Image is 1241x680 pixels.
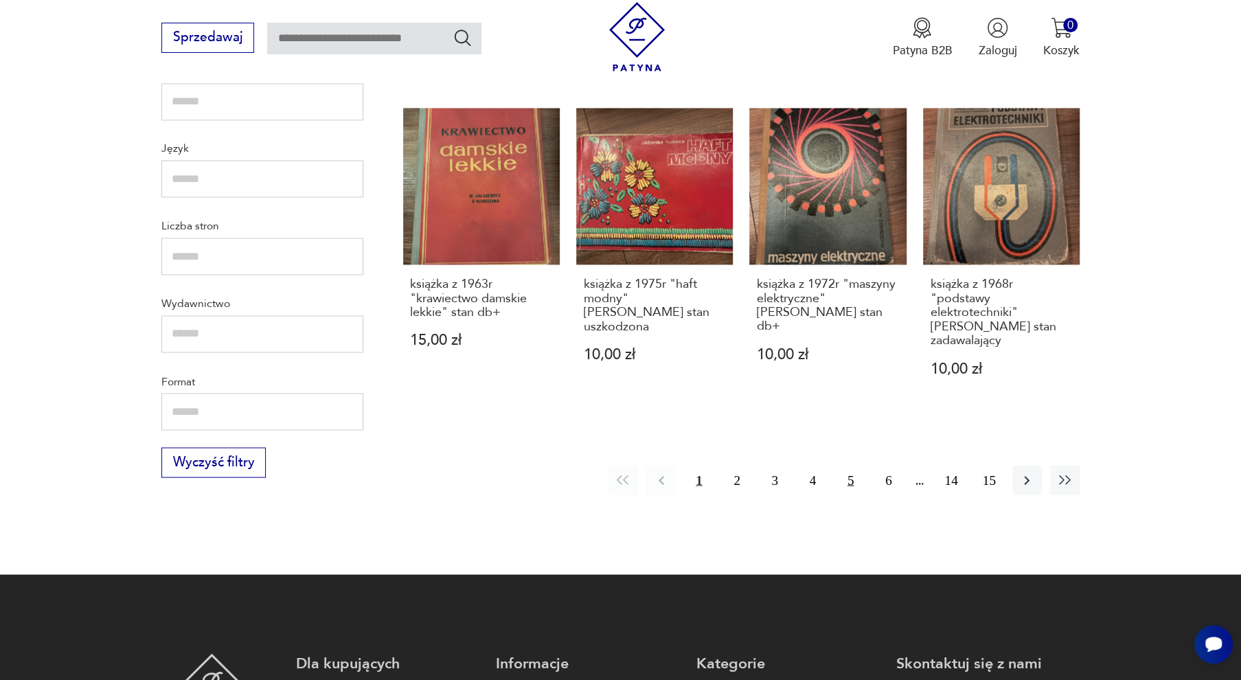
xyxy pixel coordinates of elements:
p: Dla kupujących [296,653,479,673]
button: 4 [798,465,828,495]
button: Wyczyść filtry [161,447,266,477]
img: Ikonka użytkownika [987,17,1008,38]
button: Zaloguj [979,17,1017,58]
button: 1 [684,465,714,495]
button: Patyna B2B [892,17,952,58]
h3: książka z 1972r "maszyny elektryczne" [PERSON_NAME] stan db+ [757,277,899,334]
p: Format [161,372,363,390]
p: 15,00 zł [410,333,552,348]
img: Patyna - sklep z meblami i dekoracjami vintage [602,2,672,71]
p: Liczba stron [161,217,363,235]
p: Wydawnictwo [161,295,363,313]
p: Język [161,139,363,157]
iframe: Smartsupp widget button [1194,625,1233,664]
p: Koszyk [1043,43,1080,58]
p: Kategorie [696,653,880,673]
p: Zaloguj [979,43,1017,58]
button: 2 [722,465,751,495]
button: 5 [836,465,865,495]
button: Szukaj [453,27,473,47]
button: 15 [975,465,1004,495]
a: książka z 1963r "krawiectwo damskie lekkie" stan db+książka z 1963r "krawiectwo damskie lekkie" s... [403,108,560,408]
img: Ikona koszyka [1051,17,1072,38]
button: Sprzedawaj [161,23,254,53]
p: Informacje [496,653,679,673]
a: książka z 1968r "podstawy elektrotechniki" Jana Sawickiego stan zadawalającyksiążka z 1968r "pods... [923,108,1080,408]
a: Sprzedawaj [161,33,254,44]
p: 10,00 zł [757,347,899,361]
div: 0 [1063,18,1078,32]
p: Patyna B2B [892,43,952,58]
img: Ikona medalu [911,17,933,38]
button: 6 [874,465,903,495]
h3: książka z 1968r "podstawy elektrotechniki" [PERSON_NAME] stan zadawalający [930,277,1072,348]
a: książka z 1972r "maszyny elektryczne" W. Moroz stan db+książka z 1972r "maszyny elektryczne" [PER... [749,108,906,408]
p: 10,00 zł [584,347,726,361]
h3: książka z 1975r "haft modny" [PERSON_NAME] stan uszkodzona [584,277,726,334]
button: 3 [760,465,790,495]
a: Ikona medaluPatyna B2B [892,17,952,58]
button: 14 [936,465,966,495]
button: 0Koszyk [1043,17,1080,58]
h3: książka z 1963r "krawiectwo damskie lekkie" stan db+ [410,277,552,319]
p: 10,00 zł [930,361,1072,376]
p: Skontaktuj się z nami [896,653,1080,673]
a: książka z 1975r "haft modny" Jadwiga Turska stan uszkodzonaksiążka z 1975r "haft modny" [PERSON_N... [576,108,733,408]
